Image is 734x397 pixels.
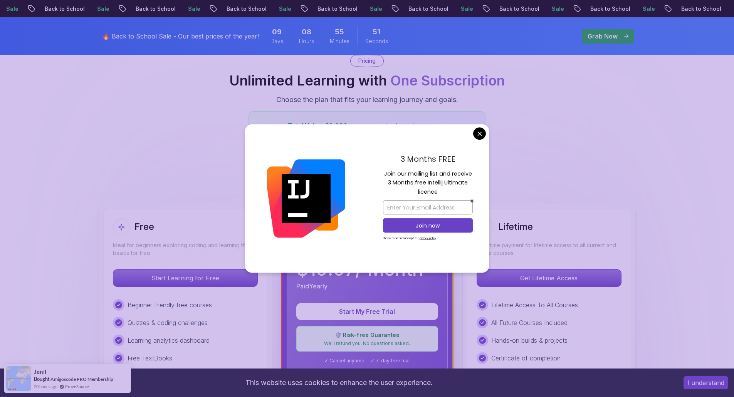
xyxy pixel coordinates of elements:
[301,340,433,347] p: We'll refund you. No questions asked.
[498,221,533,233] h2: Lifetime
[296,281,328,291] p: Paid Yearly
[684,376,728,389] button: Accept cookies
[391,5,415,13] p: Sale
[300,5,324,13] p: Sale
[335,27,344,37] span: 55 Minutes
[128,300,212,310] p: Beginner friendly free courses
[296,303,438,320] button: Start My Free Trial
[611,5,663,13] p: Back to School
[209,5,233,13] p: Sale
[296,308,438,315] a: Start My Free Trial
[330,37,349,45] span: Minutes
[491,336,568,345] p: Hands-on builds & projects
[520,5,573,13] p: Back to School
[288,122,351,129] span: Total Value: $3,000+
[6,374,672,391] div: This website uses cookies to enhance the user experience.
[301,331,433,339] p: 🛡️ Risk-Free Guarantee
[34,376,50,382] span: Bought
[338,5,391,13] p: Back to School
[299,37,314,45] span: Hours
[365,37,388,45] span: Seconds
[66,5,118,13] p: Back to School
[491,318,568,327] p: All Future Courses Included
[113,270,257,286] p: Start Learning for Free
[276,94,458,105] p: Choose the plan that fits your learning journey and goals.
[229,73,505,88] h2: Unlimited Learning with
[113,274,258,282] a: Start Learning for Free
[491,300,578,310] p: Lifetime Access To All Courses
[296,260,423,278] p: $ 19.97 / Month
[258,121,476,130] p: in courses, tools, and resources
[156,5,209,13] p: Back to School
[102,32,259,41] p: 🔥 Back to School Sale - Our best prices of the year!
[324,358,364,364] span: ✓ Cancel anytime
[270,37,283,45] span: Days
[302,27,311,37] span: 8 Hours
[272,27,282,37] span: 9 Days
[663,5,688,13] p: Sale
[65,383,89,390] a: ProveSource
[477,270,621,286] p: Get Lifetime Access
[477,241,621,257] p: One-time payment for lifetime access to all current and future courses.
[27,5,52,13] p: Sale
[390,72,505,89] span: One Subscription
[358,57,376,65] p: Pricing
[128,336,210,345] p: Learning analytics dashboard
[429,5,482,13] p: Back to School
[477,274,621,282] a: Get Lifetime Access
[306,307,429,316] p: Start My Free Trial
[34,369,46,375] span: Jenil
[491,353,561,363] p: Certificate of completion
[50,376,113,382] a: Amigoscode PRO Membership
[477,269,621,287] button: Get Lifetime Access
[6,366,31,391] img: provesource social proof notification image
[482,5,506,13] p: Sale
[588,32,618,41] p: Grab Now
[573,5,597,13] p: Sale
[371,358,410,364] span: ✓ 7-day free trial
[113,269,258,287] button: Start Learning for Free
[373,27,380,37] span: 51 Seconds
[128,353,172,363] p: Free TextBooks
[247,5,300,13] p: Back to School
[34,383,57,390] span: 20 hours ago
[118,5,143,13] p: Sale
[113,241,258,257] p: Ideal for beginners exploring coding and learning the basics for free.
[134,221,154,233] h2: Free
[128,318,208,327] p: Quizzes & coding challenges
